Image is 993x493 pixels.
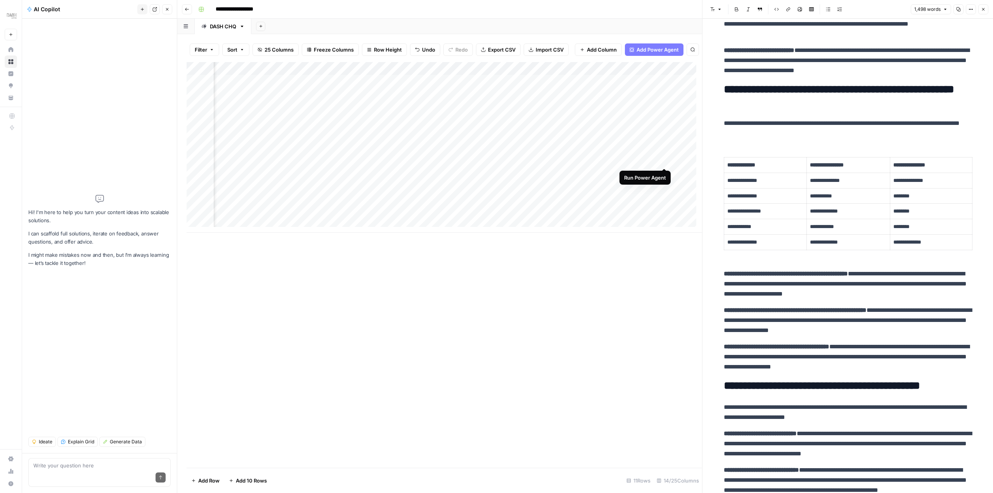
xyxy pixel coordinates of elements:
[410,43,440,56] button: Undo
[476,43,521,56] button: Export CSV
[28,230,171,246] p: I can scaffold full solutions, iterate on feedback, answer questions, and offer advice.
[227,46,237,54] span: Sort
[5,67,17,80] a: Insights
[362,43,407,56] button: Row Height
[488,46,516,54] span: Export CSV
[224,474,272,487] button: Add 10 Rows
[5,9,19,23] img: Dash Logo
[253,43,299,56] button: 25 Columns
[654,474,702,487] div: 14/25 Columns
[374,46,402,54] span: Row Height
[5,453,17,465] a: Settings
[914,6,941,13] span: 1,498 words
[68,438,94,445] span: Explain Grid
[198,477,220,484] span: Add Row
[28,437,56,447] button: Ideate
[624,174,666,182] div: Run Power Agent
[422,46,435,54] span: Undo
[5,92,17,104] a: Your Data
[190,43,219,56] button: Filter
[110,438,142,445] span: Generate Data
[39,438,52,445] span: Ideate
[5,477,17,490] button: Help + Support
[625,43,683,56] button: Add Power Agent
[911,4,951,14] button: 1,498 words
[27,5,135,13] div: AI Copilot
[28,251,171,267] p: I might make mistakes now and then, but I’m always learning — let’s tackle it together!
[195,19,251,34] a: DASH CHQ
[455,46,468,54] span: Redo
[236,477,267,484] span: Add 10 Rows
[210,22,236,30] div: DASH CHQ
[5,6,17,26] button: Workspace: Dash
[443,43,473,56] button: Redo
[5,55,17,68] a: Browse
[57,437,98,447] button: Explain Grid
[536,46,564,54] span: Import CSV
[5,465,17,477] a: Usage
[587,46,617,54] span: Add Column
[187,474,224,487] button: Add Row
[302,43,359,56] button: Freeze Columns
[5,43,17,56] a: Home
[637,46,679,54] span: Add Power Agent
[314,46,354,54] span: Freeze Columns
[195,46,207,54] span: Filter
[5,80,17,92] a: Opportunities
[623,474,654,487] div: 11 Rows
[99,437,145,447] button: Generate Data
[524,43,569,56] button: Import CSV
[222,43,249,56] button: Sort
[265,46,294,54] span: 25 Columns
[575,43,622,56] button: Add Column
[28,208,171,225] p: Hi! I'm here to help you turn your content ideas into scalable solutions.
